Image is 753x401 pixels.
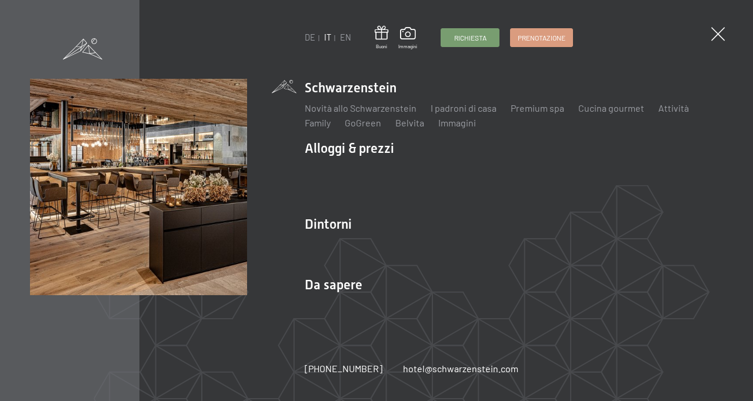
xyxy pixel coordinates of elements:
[345,117,381,128] a: GoGreen
[340,32,351,42] a: EN
[431,102,497,113] a: I padroni di casa
[305,363,382,374] span: [PHONE_NUMBER]
[398,44,417,50] span: Immagini
[658,102,689,113] a: Attività
[438,117,476,128] a: Immagini
[518,33,565,43] span: Prenotazione
[441,29,499,46] a: Richiesta
[398,27,417,49] a: Immagini
[578,102,644,113] a: Cucina gourmet
[305,102,417,113] a: Novità allo Schwarzenstein
[375,44,388,50] span: Buoni
[324,32,331,42] a: IT
[511,29,572,46] a: Prenotazione
[395,117,424,128] a: Belvita
[375,26,388,50] a: Buoni
[305,117,331,128] a: Family
[454,33,487,43] span: Richiesta
[305,32,315,42] a: DE
[511,102,564,113] a: Premium spa
[403,362,518,375] a: hotel@schwarzenstein.com
[305,362,382,375] a: [PHONE_NUMBER]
